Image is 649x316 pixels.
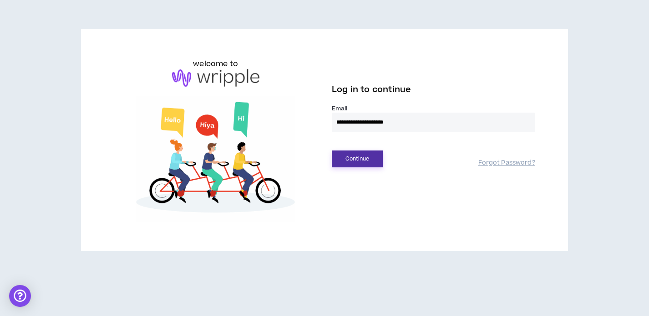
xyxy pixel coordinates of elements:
h6: welcome to [193,58,238,69]
img: logo-brand.png [172,69,259,87]
img: Welcome to Wripple [114,96,317,223]
div: Open Intercom Messenger [9,285,31,307]
label: Email [332,104,535,113]
a: Forgot Password? [478,159,535,167]
span: Log in to continue [332,84,411,95]
button: Continue [332,150,383,167]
